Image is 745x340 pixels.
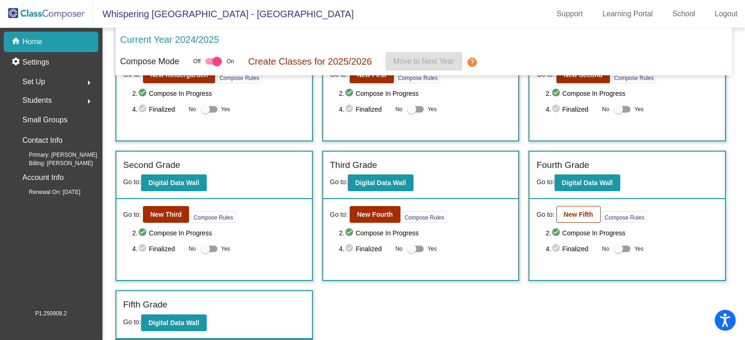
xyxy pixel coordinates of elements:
span: Primary: [PERSON_NAME] [14,151,97,159]
mat-icon: check_circle [138,227,149,239]
span: No [395,105,402,113]
mat-icon: check_circle [345,104,356,115]
b: New Fifth [564,211,593,218]
mat-icon: help [466,57,477,68]
p: Contact Info [22,134,62,147]
span: Go to: [330,210,348,220]
span: No [189,245,196,253]
mat-icon: check_circle [138,104,149,115]
span: 4. Finalized [339,104,391,115]
mat-icon: home [11,36,22,47]
b: Digital Data Wall [355,179,406,187]
span: Yes [634,104,643,115]
button: Compose Rules [217,72,261,83]
mat-icon: settings [11,57,22,68]
b: New Fourth [357,211,393,218]
span: 2. Compose In Progress [546,227,718,239]
b: Digital Data Wall [562,179,613,187]
button: New Third [143,206,190,223]
span: Billing: [PERSON_NAME] [14,159,93,167]
p: Account Info [22,171,64,184]
span: 2. Compose In Progress [339,227,511,239]
span: Go to: [536,210,554,220]
label: Second Grade [123,159,181,172]
button: New Fifth [556,206,601,223]
mat-icon: check_circle [551,243,562,254]
span: No [395,245,402,253]
span: On [226,57,234,66]
span: Yes [221,104,230,115]
mat-icon: arrow_right [83,96,95,107]
span: Go to: [123,318,141,326]
span: 2. Compose In Progress [546,88,718,99]
span: 4. Finalized [132,104,184,115]
b: Digital Data Wall [149,179,199,187]
button: Move to Next Year [386,52,462,71]
span: Yes [427,104,437,115]
mat-icon: check_circle [138,243,149,254]
b: New Second [564,71,603,79]
mat-icon: check_circle [551,104,562,115]
span: Set Up [22,75,45,88]
button: Compose Rules [603,211,647,223]
span: No [602,245,609,253]
label: Fifth Grade [123,298,168,312]
span: No [189,105,196,113]
span: Whispering [GEOGRAPHIC_DATA] - [GEOGRAPHIC_DATA] [93,7,354,21]
a: Support [549,7,590,21]
button: New Fourth [350,206,400,223]
b: New Kindergarden [150,71,208,79]
mat-icon: check_circle [345,243,356,254]
span: Go to: [123,178,141,186]
span: No [602,105,609,113]
a: Learning Portal [595,7,661,21]
p: Create Classes for 2025/2026 [248,54,372,68]
a: School [665,7,703,21]
span: Go to: [330,178,348,186]
span: Renewal On: [DATE] [14,188,80,196]
mat-icon: check_circle [551,227,562,239]
b: New First [357,71,386,79]
label: Third Grade [330,159,377,172]
span: 2. Compose In Progress [132,227,305,239]
span: Students [22,94,52,107]
span: 2. Compose In Progress [339,88,511,99]
span: 2. Compose In Progress [132,88,305,99]
mat-icon: check_circle [138,88,149,99]
button: Compose Rules [402,211,447,223]
mat-icon: check_circle [551,88,562,99]
span: 4. Finalized [546,104,597,115]
button: Compose Rules [191,211,235,223]
b: Digital Data Wall [149,319,199,327]
span: 4. Finalized [132,243,184,254]
a: Logout [707,7,745,21]
button: Digital Data Wall [141,314,207,331]
button: Digital Data Wall [555,174,620,191]
span: Yes [221,243,230,254]
button: Compose Rules [612,72,656,83]
mat-icon: check_circle [345,88,356,99]
p: Home [22,36,42,47]
span: Yes [634,243,643,254]
span: Move to Next Year [393,57,454,65]
p: Small Groups [22,113,68,127]
p: Settings [22,57,49,68]
span: Go to: [123,210,141,220]
span: Off [193,57,201,66]
mat-icon: arrow_right [83,77,95,88]
b: New Third [150,211,182,218]
span: Yes [427,243,437,254]
span: Go to: [536,178,554,186]
span: 4. Finalized [546,243,597,254]
button: Digital Data Wall [141,174,207,191]
p: Current Year 2024/2025 [120,33,219,47]
span: 4. Finalized [339,243,391,254]
button: Digital Data Wall [348,174,413,191]
button: Compose Rules [396,72,440,83]
label: Fourth Grade [536,159,589,172]
mat-icon: check_circle [345,227,356,239]
p: Compose Mode [120,55,179,68]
